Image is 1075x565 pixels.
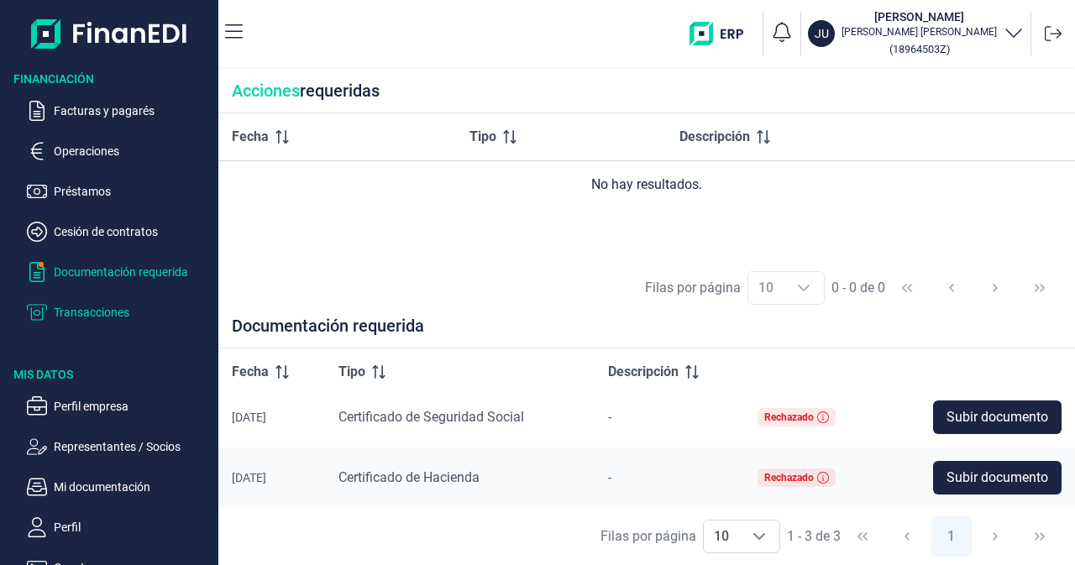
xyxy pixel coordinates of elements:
button: Subir documento [933,400,1062,434]
button: Subir documento [933,461,1062,494]
button: Documentación requerida [27,262,212,282]
button: Mi documentación [27,477,212,497]
button: Previous Page [931,268,972,308]
button: Perfil [27,517,212,537]
span: - [608,469,611,485]
p: JU [815,25,829,42]
button: Last Page [1020,268,1060,308]
button: Page 1 [931,516,972,557]
span: Subir documento [947,407,1048,427]
button: Next Page [975,268,1015,308]
span: Fecha [232,362,269,382]
span: Certificado de Hacienda [338,469,480,485]
span: Descripción [608,362,679,382]
span: 10 [704,521,739,552]
span: Tipo [338,362,365,382]
p: Operaciones [54,141,212,161]
button: JU[PERSON_NAME][PERSON_NAME] [PERSON_NAME](18964503Z) [808,8,1024,59]
button: Facturas y pagarés [27,101,212,121]
button: Next Page [975,516,1015,557]
button: Préstamos [27,181,212,201]
p: [PERSON_NAME] [PERSON_NAME] [842,25,997,39]
p: Representantes / Socios [54,437,212,457]
img: erp [690,22,756,45]
span: Acciones [232,81,300,101]
div: [DATE] [232,411,312,424]
div: Filas por página [600,526,696,547]
p: Perfil [54,517,212,537]
button: Previous Page [887,516,927,557]
span: Descripción [679,127,750,147]
div: [DATE] [232,471,312,484]
div: Filas por página [645,278,741,298]
span: Tipo [469,127,496,147]
button: Cesión de contratos [27,222,212,242]
div: Choose [739,521,779,552]
div: Rechazado [764,412,814,422]
p: Cesión de contratos [54,222,212,242]
p: Transacciones [54,302,212,322]
div: Rechazado [764,473,814,483]
span: - [608,409,611,425]
img: Logo de aplicación [31,13,188,54]
button: First Page [887,268,927,308]
span: Fecha [232,127,269,147]
h3: [PERSON_NAME] [842,8,997,25]
p: Documentación requerida [54,262,212,282]
button: Perfil empresa [27,396,212,416]
button: Representantes / Socios [27,437,212,457]
small: Copiar cif [889,43,950,55]
span: 0 - 0 de 0 [831,281,885,295]
div: No hay resultados. [232,175,1062,195]
div: requeridas [218,69,1075,113]
div: Choose [784,272,824,304]
button: Last Page [1020,516,1060,557]
p: Préstamos [54,181,212,201]
button: Transacciones [27,302,212,322]
p: Facturas y pagarés [54,101,212,121]
span: Subir documento [947,468,1048,488]
span: 1 - 3 de 3 [787,530,841,543]
button: Operaciones [27,141,212,161]
p: Mi documentación [54,477,212,497]
button: First Page [842,516,883,557]
span: Certificado de Seguridad Social [338,409,524,425]
p: Perfil empresa [54,396,212,416]
div: Documentación requerida [218,317,1075,348]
